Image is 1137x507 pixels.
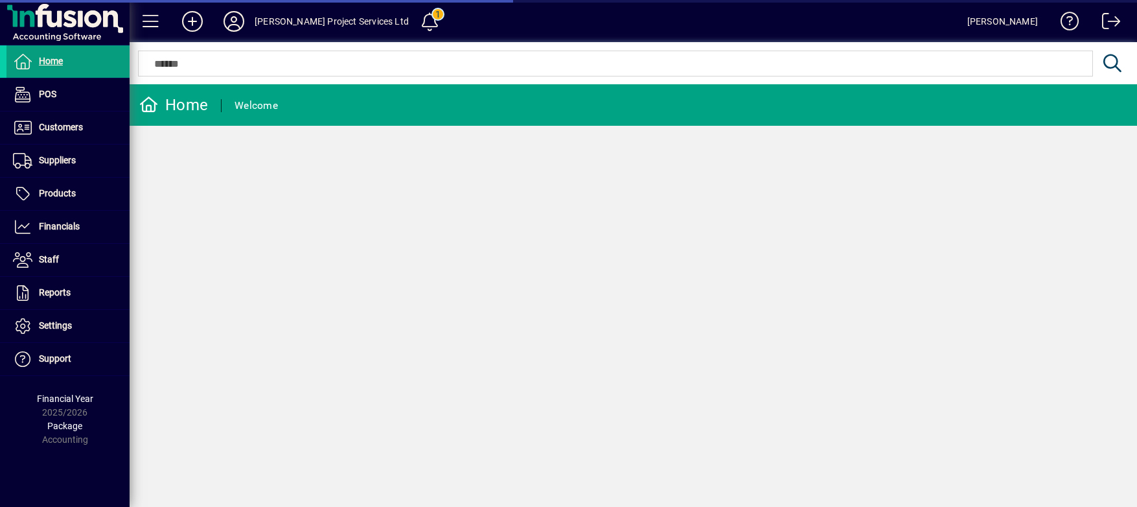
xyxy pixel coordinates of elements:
[39,320,72,331] span: Settings
[39,353,71,364] span: Support
[39,56,63,66] span: Home
[6,343,130,375] a: Support
[6,310,130,342] a: Settings
[39,155,76,165] span: Suppliers
[213,10,255,33] button: Profile
[255,11,409,32] div: [PERSON_NAME] Project Services Ltd
[47,421,82,431] span: Package
[6,78,130,111] a: POS
[6,211,130,243] a: Financials
[6,244,130,276] a: Staff
[6,145,130,177] a: Suppliers
[1092,3,1121,45] a: Logout
[39,221,80,231] span: Financials
[6,178,130,210] a: Products
[37,394,93,404] span: Financial Year
[39,122,83,132] span: Customers
[6,277,130,309] a: Reports
[39,254,59,265] span: Staff
[39,89,56,99] span: POS
[39,188,76,198] span: Products
[39,287,71,298] span: Reports
[139,95,208,115] div: Home
[172,10,213,33] button: Add
[6,112,130,144] a: Customers
[1051,3,1079,45] a: Knowledge Base
[967,11,1038,32] div: [PERSON_NAME]
[235,95,278,116] div: Welcome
